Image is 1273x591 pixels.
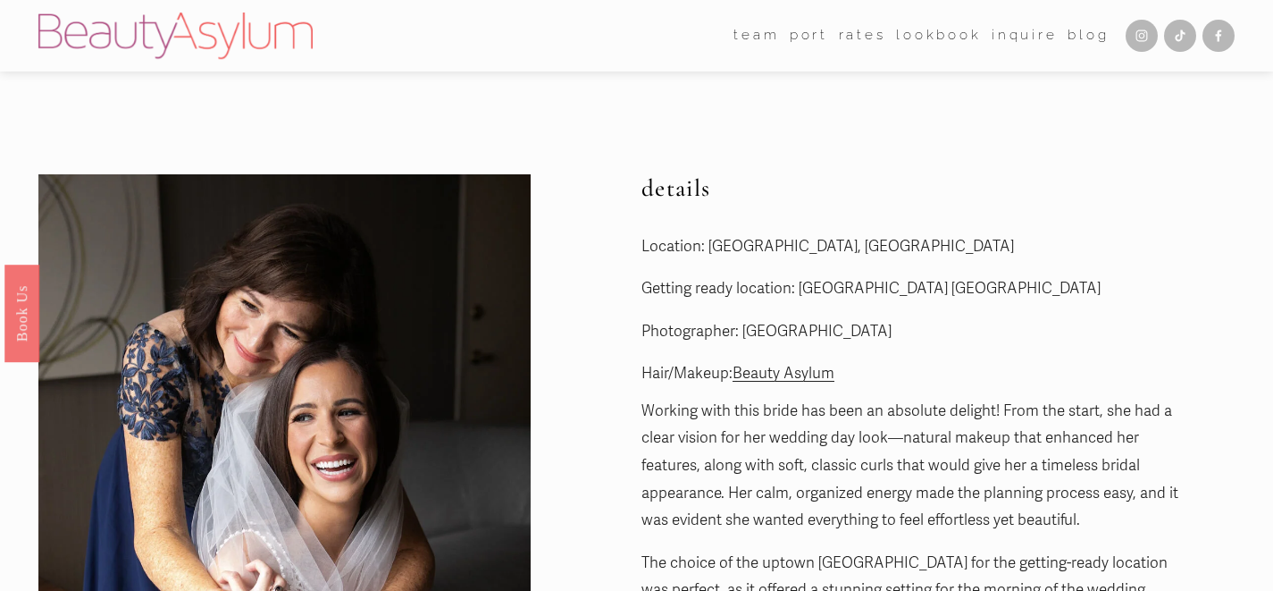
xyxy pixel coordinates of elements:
a: Instagram [1126,20,1158,52]
p: Working with this bride has been an absolute delight! From the start, she had a clear vision for ... [641,398,1185,535]
a: Inquire [992,22,1058,50]
p: Photographer: [GEOGRAPHIC_DATA] [641,318,1235,346]
a: port [790,22,828,50]
span: team [733,23,779,48]
a: Lookbook [896,22,982,50]
p: Location: [GEOGRAPHIC_DATA], [GEOGRAPHIC_DATA] [641,233,1235,261]
img: Beauty Asylum | Bridal Hair &amp; Makeup Charlotte &amp; Atlanta [38,13,313,59]
a: Blog [1068,22,1109,50]
p: Hair/Makeup: [641,360,1235,388]
p: Getting ready location: [GEOGRAPHIC_DATA] [GEOGRAPHIC_DATA] [641,275,1235,303]
h2: details [641,174,1235,203]
a: Facebook [1202,20,1235,52]
a: TikTok [1164,20,1196,52]
a: Book Us [4,264,39,361]
a: folder dropdown [733,22,779,50]
a: Rates [839,22,886,50]
a: Beauty Asylum [733,364,834,383]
